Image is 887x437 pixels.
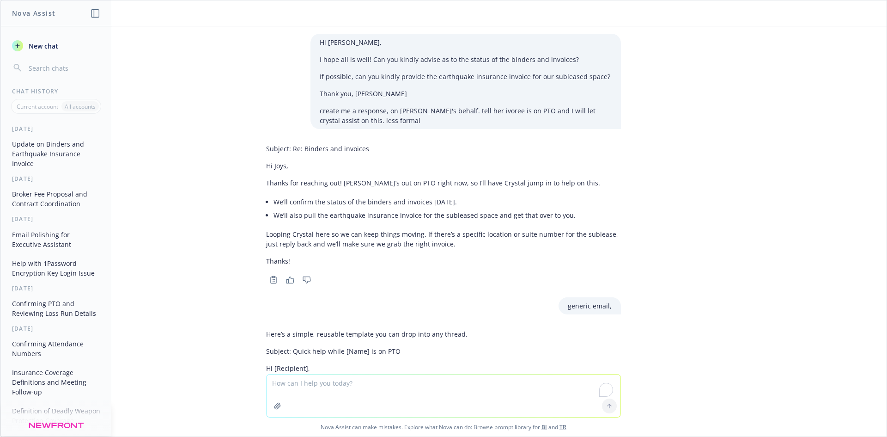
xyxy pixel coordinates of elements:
a: BI [541,423,547,431]
span: Nova Assist can make mistakes. Explore what Nova can do: Browse prompt library for and [4,418,883,437]
a: TR [559,423,566,431]
button: Email Polishing for Executive Assistant [8,227,104,252]
button: Thumbs down [299,273,314,286]
p: generic email, [568,301,612,311]
svg: Copy to clipboard [269,276,278,284]
h1: Nova Assist [12,8,55,18]
li: We’ll also pull the earthquake insurance invoice for the subleased space and get that over to you. [273,209,621,222]
button: Insurance Coverage Definitions and Meeting Follow-up [8,365,104,400]
p: Current account [17,103,58,111]
button: Confirming Attendance Numbers [8,336,104,361]
p: Looping Crystal here so we can keep things moving. If there’s a specific location or suite number... [266,229,621,249]
button: Confirming PTO and Reviewing Loss Run Details [8,296,104,321]
p: Thanks! [266,256,621,266]
p: If possible, can you kindly provide the earthquake insurance invoice for our subleased space? [320,72,612,81]
p: I hope all is well! Can you kindly advise as to the status of the binders and invoices? [320,55,612,64]
div: [DATE] [1,284,111,292]
p: create me a response, on [PERSON_NAME]'s behalf. tell her ivoree is on PTO and I will let crystal... [320,106,612,125]
button: Definition of Deadly Weapon Protection Coverage [8,403,104,428]
li: We’ll confirm the status of the binders and invoices [DATE]. [273,195,621,209]
p: Hi [PERSON_NAME], [320,37,612,47]
p: Here’s a simple, reusable template you can drop into any thread. [266,329,621,339]
input: Search chats [27,62,100,74]
p: Hi [Recipient], [266,363,621,373]
p: Subject: Quick help while [Name] is on PTO [266,346,621,356]
p: All accounts [65,103,96,111]
p: Thank you, [PERSON_NAME] [320,89,612,98]
div: Chat History [1,87,111,95]
div: [DATE] [1,125,111,133]
p: Hi Joys, [266,161,621,171]
button: Help with 1Password Encryption Key Login Issue [8,256,104,281]
span: New chat [27,41,58,51]
div: [DATE] [1,215,111,223]
button: Broker Fee Proposal and Contract Coordination [8,186,104,211]
div: [DATE] [1,175,111,183]
div: [DATE] [1,325,111,332]
p: Thanks for reaching out! [PERSON_NAME]’s out on PTO right now, so I’ll have Crystal jump in to he... [266,178,621,188]
p: Subject: Re: Binders and invoices [266,144,621,154]
button: New chat [8,37,104,54]
button: Update on Binders and Earthquake Insurance Invoice [8,136,104,171]
textarea: To enrich screen reader interactions, please activate Accessibility in Grammarly extension settings [267,375,620,417]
